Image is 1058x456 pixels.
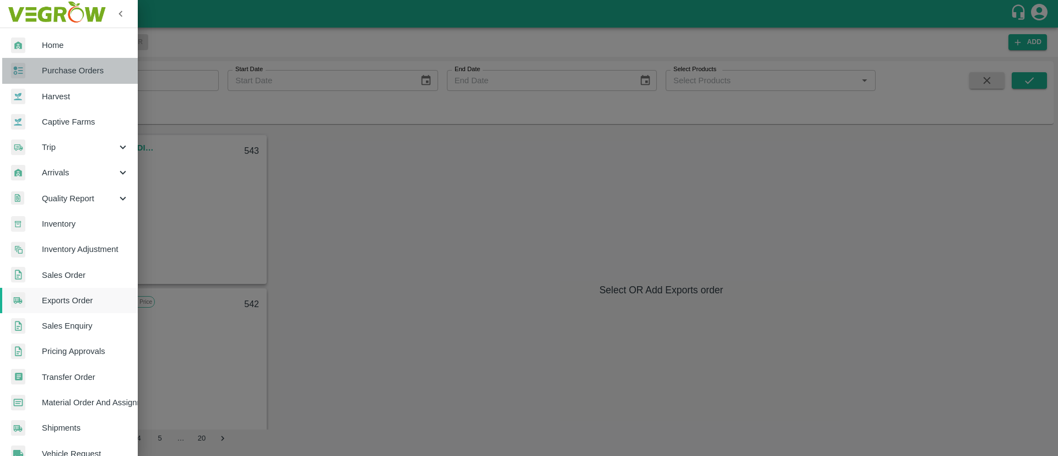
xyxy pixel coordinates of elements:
[42,422,129,434] span: Shipments
[42,269,129,281] span: Sales Order
[42,167,117,179] span: Arrivals
[11,267,25,283] img: sales
[11,140,25,155] img: delivery
[11,242,25,257] img: inventory
[11,420,25,436] img: shipments
[11,395,25,411] img: centralMaterial
[42,396,129,409] span: Material Order And Assignment
[11,344,25,360] img: sales
[11,191,24,205] img: qualityReport
[11,369,25,385] img: whTransfer
[11,63,25,79] img: reciept
[11,114,25,130] img: harvest
[11,216,25,232] img: whInventory
[42,141,117,153] span: Trip
[11,292,25,308] img: shipments
[42,65,129,77] span: Purchase Orders
[42,243,129,255] span: Inventory Adjustment
[42,294,129,307] span: Exports Order
[42,218,129,230] span: Inventory
[42,320,129,332] span: Sales Enquiry
[42,192,117,205] span: Quality Report
[11,318,25,334] img: sales
[11,37,25,53] img: whArrival
[11,165,25,181] img: whArrival
[11,88,25,105] img: harvest
[42,116,129,128] span: Captive Farms
[42,345,129,357] span: Pricing Approvals
[42,39,129,51] span: Home
[42,371,129,383] span: Transfer Order
[42,90,129,103] span: Harvest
